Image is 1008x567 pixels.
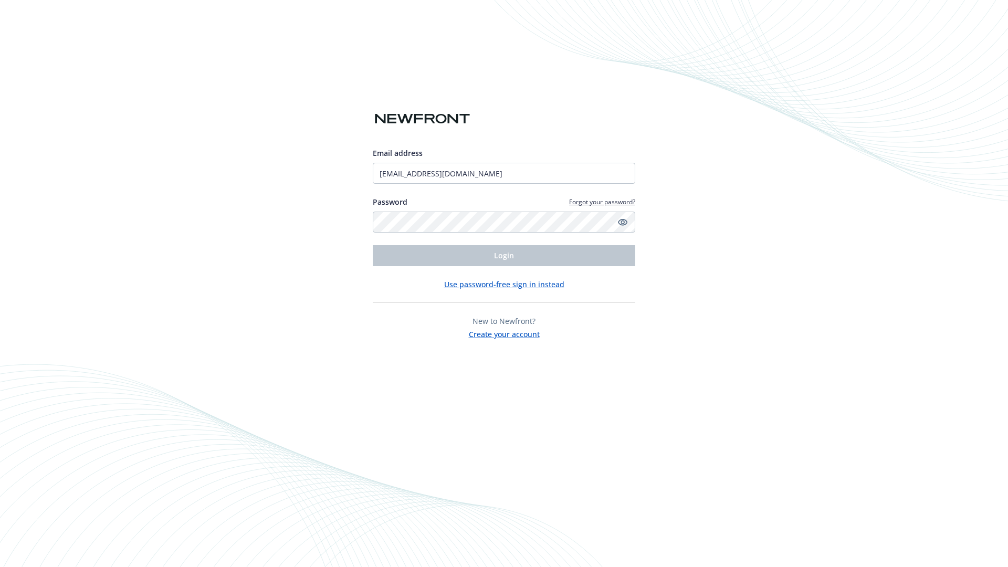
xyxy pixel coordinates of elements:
input: Enter your password [373,212,635,233]
span: New to Newfront? [472,316,535,326]
button: Login [373,245,635,266]
label: Password [373,196,407,207]
button: Create your account [469,327,540,340]
a: Forgot your password? [569,197,635,206]
input: Enter your email [373,163,635,184]
span: Email address [373,148,423,158]
span: Login [494,250,514,260]
button: Use password-free sign in instead [444,279,564,290]
a: Show password [616,216,629,228]
img: Newfront logo [373,110,472,128]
